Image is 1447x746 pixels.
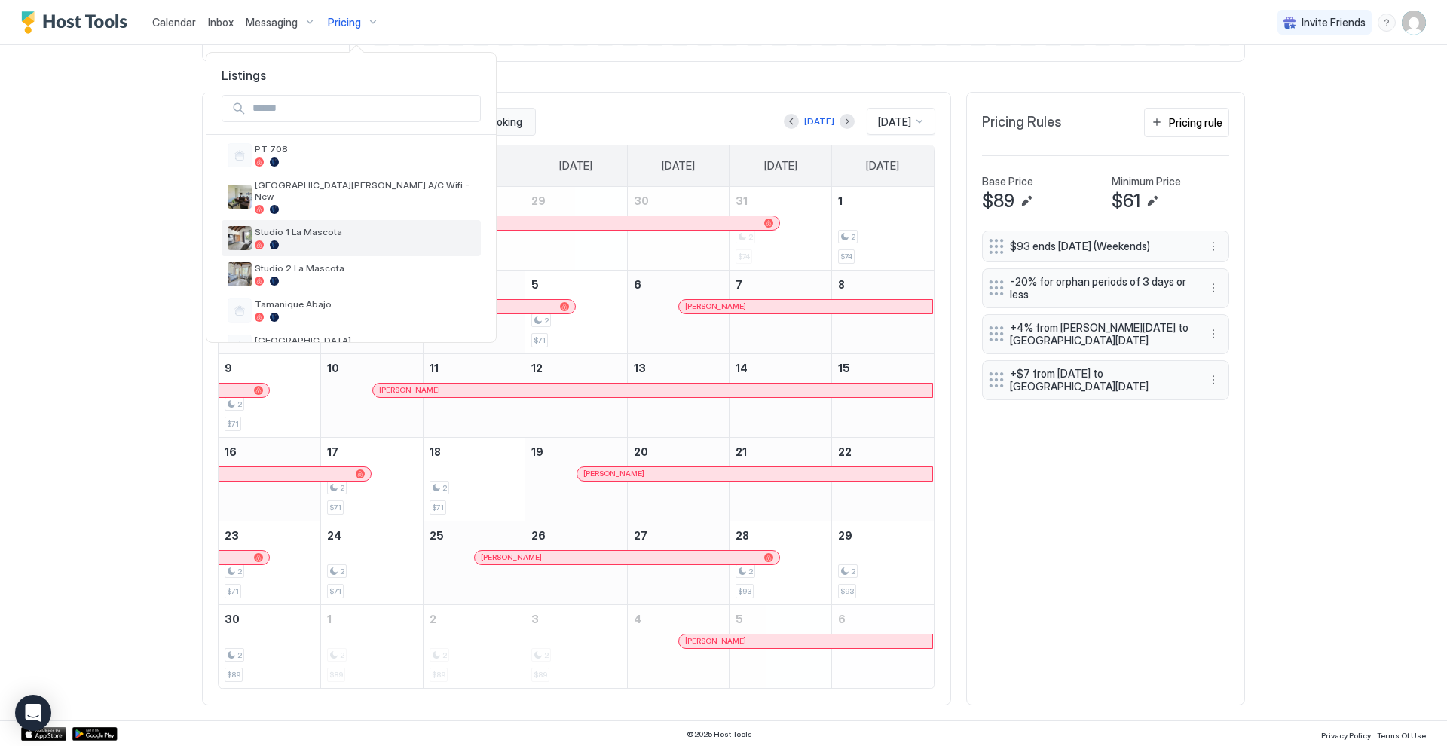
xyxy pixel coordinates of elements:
span: [GEOGRAPHIC_DATA][PERSON_NAME] A/C Wifi - New [255,179,475,202]
span: Tamanique Abajo [255,298,475,310]
span: Studio 1 La Mascota [255,226,475,237]
span: Listings [206,68,496,83]
span: Studio 2 La Mascota [255,262,475,274]
span: PT 708 [255,143,475,154]
div: listing image [228,262,252,286]
div: listing image [228,185,252,209]
div: Open Intercom Messenger [15,695,51,731]
span: [GEOGRAPHIC_DATA] [255,335,475,346]
div: listing image [228,226,252,250]
input: Input Field [246,96,480,121]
